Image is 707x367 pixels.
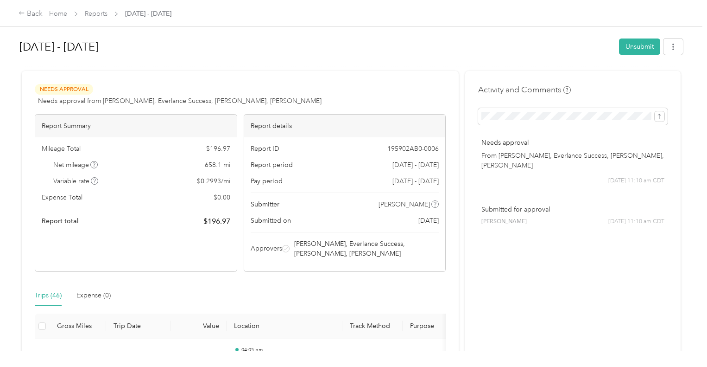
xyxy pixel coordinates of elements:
[19,8,43,19] div: Back
[251,244,282,253] span: Approvers
[251,200,279,209] span: Submitter
[251,216,291,225] span: Submitted on
[387,144,439,154] span: 195902AB0-0006
[42,144,81,154] span: Mileage Total
[251,160,293,170] span: Report period
[53,160,98,170] span: Net mileage
[481,205,664,214] p: Submitted for approval
[227,314,342,339] th: Location
[50,314,106,339] th: Gross Miles
[35,290,62,301] div: Trips (46)
[125,9,171,19] span: [DATE] - [DATE]
[403,314,472,339] th: Purpose
[619,39,660,55] button: Unsubmit
[53,176,99,186] span: Variable rate
[49,10,67,18] a: Home
[35,84,93,95] span: Needs Approval
[392,160,439,170] span: [DATE] - [DATE]
[19,36,612,58] h1: Sep 1 - 30, 2025
[35,115,237,137] div: Report Summary
[106,314,171,339] th: Trip Date
[251,144,279,154] span: Report ID
[481,151,664,170] p: From [PERSON_NAME], Everlance Success, [PERSON_NAME], [PERSON_NAME]
[241,347,335,353] p: 04:05 pm
[251,176,283,186] span: Pay period
[342,314,403,339] th: Track Method
[655,315,707,367] iframe: Everlance-gr Chat Button Frame
[205,160,230,170] span: 658.1 mi
[42,216,79,226] span: Report total
[85,10,107,18] a: Reports
[203,216,230,227] span: $ 196.97
[197,176,230,186] span: $ 0.2993 / mi
[76,290,111,301] div: Expense (0)
[418,216,439,225] span: [DATE]
[38,96,322,106] span: Needs approval from [PERSON_NAME], Everlance Success, [PERSON_NAME], [PERSON_NAME]
[478,84,571,96] h4: Activity and Comments
[608,218,664,226] span: [DATE] 11:10 am CDT
[481,138,664,148] p: Needs approval
[206,144,230,154] span: $ 196.97
[171,314,227,339] th: Value
[608,177,664,185] span: [DATE] 11:10 am CDT
[294,239,437,258] span: [PERSON_NAME], Everlance Success, [PERSON_NAME], [PERSON_NAME]
[481,218,527,226] span: [PERSON_NAME]
[244,115,446,137] div: Report details
[392,176,439,186] span: [DATE] - [DATE]
[214,193,230,202] span: $ 0.00
[42,193,82,202] span: Expense Total
[379,200,430,209] span: [PERSON_NAME]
